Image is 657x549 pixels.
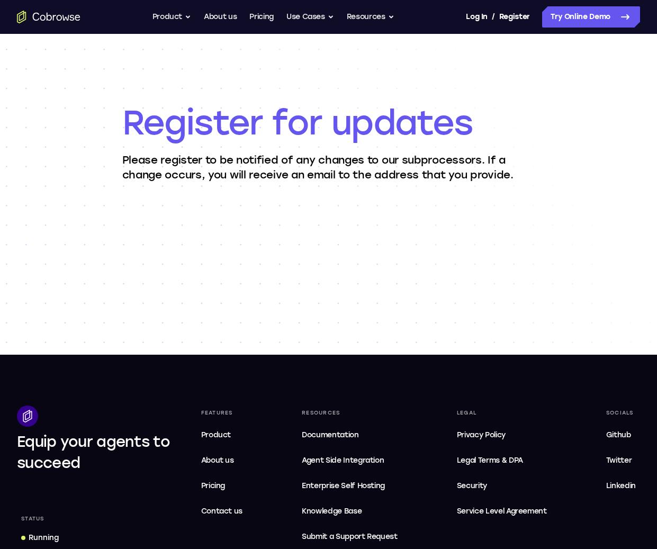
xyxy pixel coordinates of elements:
a: Submit a Support Request [298,526,402,547]
span: About us [201,456,234,465]
a: Register [499,6,530,28]
span: Contact us [201,507,243,516]
h1: Register for updates [122,102,535,144]
div: Running [29,533,59,543]
a: Security [453,475,551,497]
span: Pricing [201,481,226,490]
div: Features [197,406,247,420]
a: Go to the home page [17,11,80,23]
a: Log In [466,6,487,28]
span: Enterprise Self Hosting [302,480,398,492]
span: Linkedin [606,481,636,490]
span: Documentation [302,430,358,439]
span: Twitter [606,456,632,465]
a: Agent Side Integration [298,450,402,471]
span: Knowledge Base [302,507,362,516]
a: Legal Terms & DPA [453,450,551,471]
span: Legal Terms & DPA [457,456,523,465]
button: Product [152,6,192,28]
a: Github [602,425,640,446]
iframe: Form 0 [122,208,535,287]
a: Running [17,528,63,547]
a: About us [197,450,247,471]
span: Equip your agents to succeed [17,433,170,472]
a: About us [204,6,237,28]
span: Agent Side Integration [302,454,398,467]
a: Linkedin [602,475,640,497]
a: Privacy Policy [453,425,551,446]
div: Socials [602,406,640,420]
a: Documentation [298,425,402,446]
a: Pricing [197,475,247,497]
button: Resources [347,6,394,28]
span: Privacy Policy [457,430,506,439]
span: Security [457,481,487,490]
div: Resources [298,406,402,420]
div: Legal [453,406,551,420]
a: Product [197,425,247,446]
span: Product [201,430,231,439]
span: / [492,11,495,23]
button: Use Cases [286,6,334,28]
p: Please register to be notified of any changes to our subprocessors. If a change occurs, you will ... [122,152,535,182]
div: Status [17,511,49,526]
span: Github [606,430,631,439]
a: Contact us [197,501,247,522]
a: Try Online Demo [542,6,640,28]
span: Submit a Support Request [302,530,398,543]
a: Enterprise Self Hosting [298,475,402,497]
a: Pricing [249,6,274,28]
a: Twitter [602,450,640,471]
span: Service Level Agreement [457,505,547,518]
a: Service Level Agreement [453,501,551,522]
a: Knowledge Base [298,501,402,522]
